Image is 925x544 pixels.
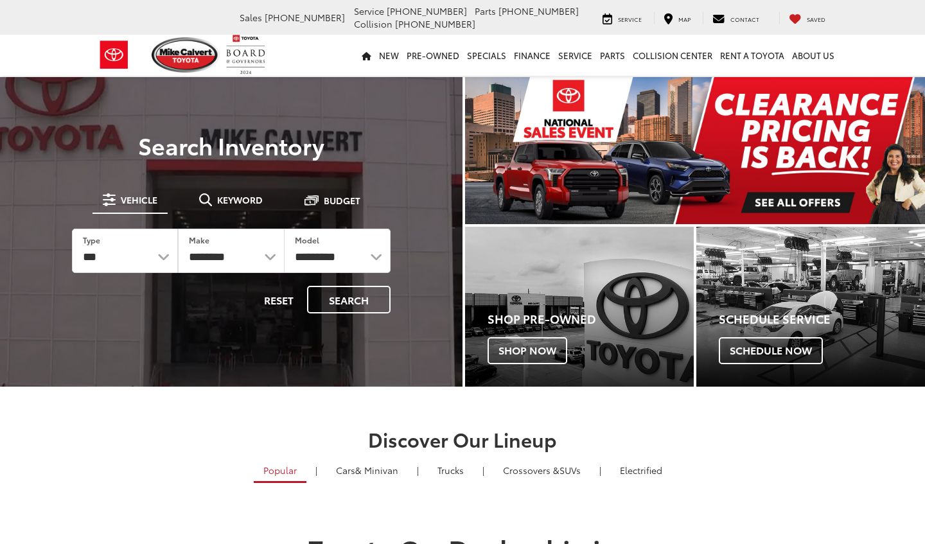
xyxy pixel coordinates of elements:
[696,227,925,387] a: Schedule Service Schedule Now
[703,12,769,24] a: Contact
[354,17,392,30] span: Collision
[696,227,925,387] div: Toyota
[716,35,788,76] a: Rent a Toyota
[719,337,823,364] span: Schedule Now
[463,35,510,76] a: Specials
[493,459,590,481] a: SUVs
[375,35,403,76] a: New
[326,459,408,481] a: Cars
[719,313,925,326] h4: Schedule Service
[240,11,262,24] span: Sales
[596,464,604,477] li: |
[475,4,496,17] span: Parts
[395,17,475,30] span: [PHONE_NUMBER]
[465,77,925,224] img: Clearance Pricing Is Back
[189,234,209,245] label: Make
[779,12,835,24] a: My Saved Vehicles
[358,35,375,76] a: Home
[295,234,319,245] label: Model
[253,286,304,313] button: Reset
[90,34,138,76] img: Toyota
[629,35,716,76] a: Collision Center
[307,286,391,313] button: Search
[488,337,567,364] span: Shop Now
[488,313,694,326] h4: Shop Pre-Owned
[403,35,463,76] a: Pre-Owned
[510,35,554,76] a: Finance
[83,234,100,245] label: Type
[730,15,759,23] span: Contact
[414,464,422,477] li: |
[593,12,651,24] a: Service
[465,77,925,224] section: Carousel section with vehicle pictures - may contain disclaimers.
[807,15,825,23] span: Saved
[479,464,488,477] li: |
[355,464,398,477] span: & Minivan
[503,464,559,477] span: Crossovers &
[428,459,473,481] a: Trucks
[654,12,700,24] a: Map
[678,15,691,23] span: Map
[465,77,925,224] div: carousel slide number 1 of 1
[121,195,157,204] span: Vehicle
[610,459,672,481] a: Electrified
[254,459,306,483] a: Popular
[265,11,345,24] span: [PHONE_NUMBER]
[10,428,915,450] h2: Discover Our Lineup
[217,195,263,204] span: Keyword
[387,4,467,17] span: [PHONE_NUMBER]
[554,35,596,76] a: Service
[312,464,321,477] li: |
[618,15,642,23] span: Service
[354,4,384,17] span: Service
[465,227,694,387] a: Shop Pre-Owned Shop Now
[596,35,629,76] a: Parts
[324,196,360,205] span: Budget
[788,35,838,76] a: About Us
[498,4,579,17] span: [PHONE_NUMBER]
[465,227,694,387] div: Toyota
[54,132,409,158] h3: Search Inventory
[152,37,220,73] img: Mike Calvert Toyota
